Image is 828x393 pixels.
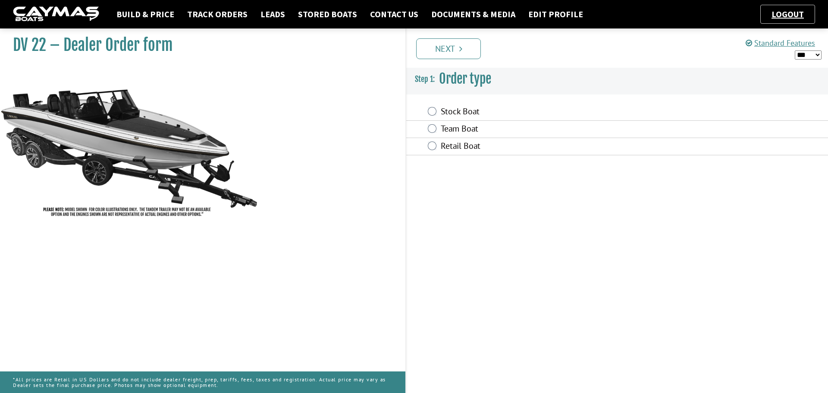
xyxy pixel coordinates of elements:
a: Build & Price [112,9,179,20]
a: Documents & Media [427,9,520,20]
a: Leads [256,9,289,20]
a: Edit Profile [524,9,587,20]
a: Stored Boats [294,9,361,20]
label: Retail Boat [441,141,673,153]
a: Contact Us [366,9,423,20]
a: Track Orders [183,9,252,20]
h1: DV 22 – Dealer Order form [13,35,384,55]
label: Team Boat [441,123,673,136]
a: Standard Features [746,38,815,48]
p: *All prices are Retail in US Dollars and do not include dealer freight, prep, tariffs, fees, taxe... [13,372,392,392]
ul: Pagination [414,37,828,59]
label: Stock Boat [441,106,673,119]
h3: Order type [406,63,828,95]
a: Next [416,38,481,59]
a: Logout [767,9,808,19]
img: caymas-dealer-connect-2ed40d3bc7270c1d8d7ffb4b79bf05adc795679939227970def78ec6f6c03838.gif [13,6,99,22]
